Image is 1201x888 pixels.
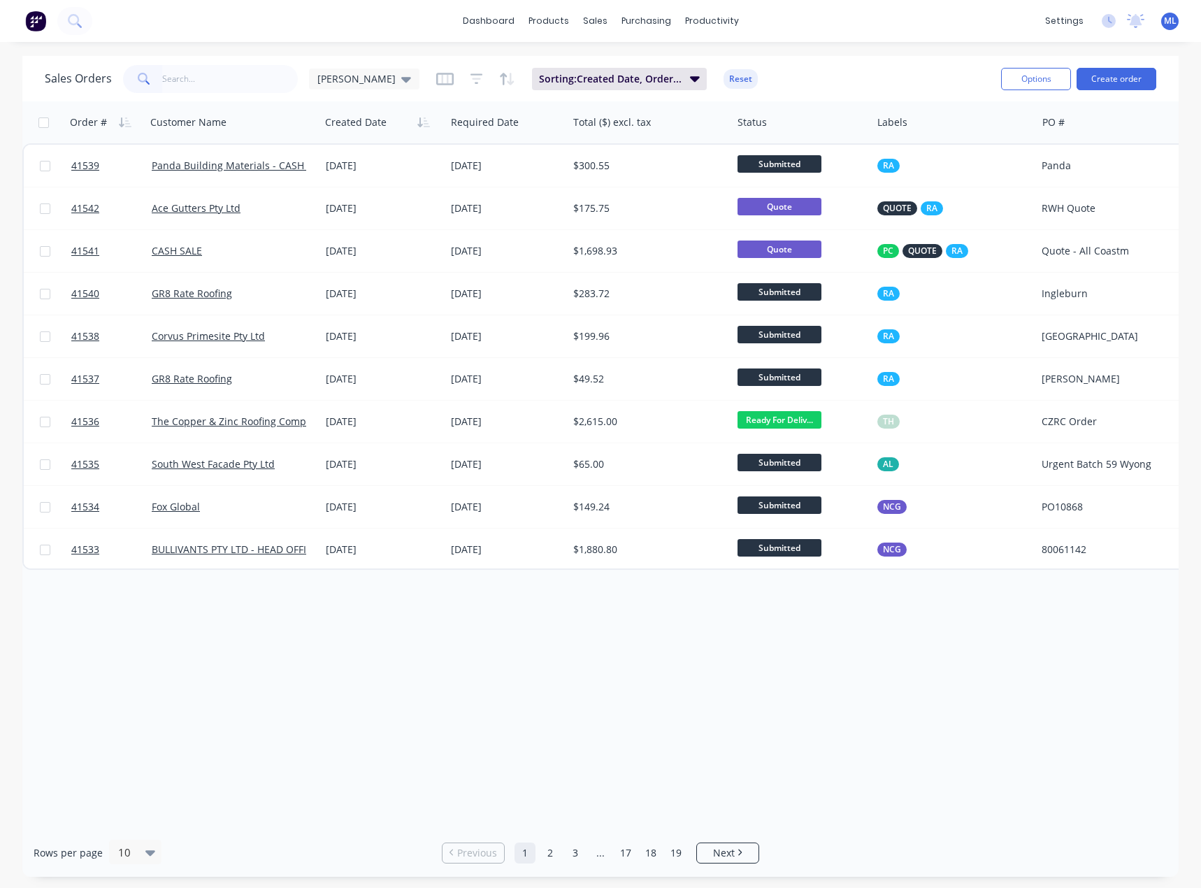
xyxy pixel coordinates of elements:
[71,315,152,357] a: 41538
[436,843,765,864] ul: Pagination
[738,198,821,215] span: Quote
[1042,201,1175,215] div: RWH Quote
[326,201,440,215] div: [DATE]
[1042,244,1175,258] div: Quote - All Coastm
[573,159,719,173] div: $300.55
[71,372,99,386] span: 41537
[573,372,719,386] div: $49.52
[71,145,152,187] a: 41539
[456,10,522,31] a: dashboard
[883,543,901,557] span: NCG
[883,159,894,173] span: RA
[573,115,651,129] div: Total ($) excl. tax
[71,358,152,400] a: 41537
[71,529,152,571] a: 41533
[71,457,99,471] span: 41535
[152,415,357,428] a: The Copper & Zinc Roofing Company Pty Ltd
[540,843,561,864] a: Page 2
[1042,500,1175,514] div: PO10868
[34,846,103,860] span: Rows per page
[1042,543,1175,557] div: 80061142
[877,329,900,343] button: RA
[590,843,611,864] a: Jump forward
[152,159,329,172] a: Panda Building Materials - CASH SALE
[573,500,719,514] div: $149.24
[71,415,99,429] span: 41536
[883,500,901,514] span: NCG
[451,201,562,215] div: [DATE]
[738,368,821,386] span: Submitted
[326,457,440,471] div: [DATE]
[573,457,719,471] div: $65.00
[451,287,562,301] div: [DATE]
[883,287,894,301] span: RA
[908,244,937,258] span: QUOTE
[738,326,821,343] span: Submitted
[326,329,440,343] div: [DATE]
[71,201,99,215] span: 41542
[1042,329,1175,343] div: [GEOGRAPHIC_DATA]
[883,201,912,215] span: QUOTE
[877,457,899,471] button: AL
[1042,115,1065,129] div: PO #
[877,287,900,301] button: RA
[25,10,46,31] img: Factory
[738,539,821,557] span: Submitted
[951,244,963,258] span: RA
[325,115,387,129] div: Created Date
[565,843,586,864] a: Page 3
[326,415,440,429] div: [DATE]
[71,230,152,272] a: 41541
[539,72,682,86] span: Sorting: Created Date, Order #
[877,201,943,215] button: QUOTERA
[451,244,562,258] div: [DATE]
[640,843,661,864] a: Page 18
[1042,159,1175,173] div: Panda
[573,201,719,215] div: $175.75
[573,287,719,301] div: $283.72
[724,69,758,89] button: Reset
[738,496,821,514] span: Submitted
[738,115,767,129] div: Status
[883,329,894,343] span: RA
[1038,10,1091,31] div: settings
[451,543,562,557] div: [DATE]
[326,159,440,173] div: [DATE]
[451,329,562,343] div: [DATE]
[71,486,152,528] a: 41534
[326,500,440,514] div: [DATE]
[152,500,200,513] a: Fox Global
[70,115,107,129] div: Order #
[738,454,821,471] span: Submitted
[451,457,562,471] div: [DATE]
[162,65,299,93] input: Search...
[614,10,678,31] div: purchasing
[457,846,497,860] span: Previous
[738,155,821,173] span: Submitted
[326,287,440,301] div: [DATE]
[71,329,99,343] span: 41538
[152,244,202,257] a: CASH SALE
[451,415,562,429] div: [DATE]
[152,287,232,300] a: GR8 Rate Roofing
[326,543,440,557] div: [DATE]
[877,244,968,258] button: PCQUOTERA
[1042,457,1175,471] div: Urgent Batch 59 Wyong
[71,543,99,557] span: 41533
[666,843,686,864] a: Page 19
[532,68,707,90] button: Sorting:Created Date, Order #
[71,443,152,485] a: 41535
[877,500,907,514] button: NCG
[877,543,907,557] button: NCG
[1164,15,1177,27] span: ML
[326,372,440,386] div: [DATE]
[522,10,576,31] div: products
[883,457,893,471] span: AL
[738,241,821,258] span: Quote
[152,329,265,343] a: Corvus Primesite Pty Ltd
[150,115,226,129] div: Customer Name
[877,415,900,429] button: TH
[1042,372,1175,386] div: [PERSON_NAME]
[451,115,519,129] div: Required Date
[152,372,232,385] a: GR8 Rate Roofing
